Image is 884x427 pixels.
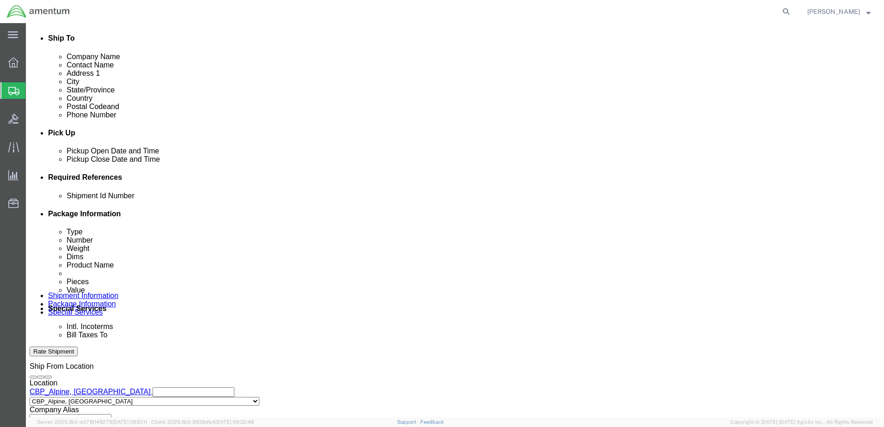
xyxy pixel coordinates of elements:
a: Support [397,419,420,425]
span: Copyright © [DATE]-[DATE] Agistix Inc., All Rights Reserved [731,418,873,426]
span: Client: 2025.18.0-9839db4 [151,419,254,425]
iframe: FS Legacy Container [26,23,884,417]
a: Feedback [420,419,444,425]
img: logo [6,5,70,18]
span: [DATE] 09:32:48 [215,419,254,425]
span: ADRIAN RODRIGUEZ, JR [807,6,860,17]
button: [PERSON_NAME] [807,6,871,17]
span: [DATE] 09:51:11 [112,419,147,425]
span: Server: 2025.18.0-dd719145275 [37,419,147,425]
